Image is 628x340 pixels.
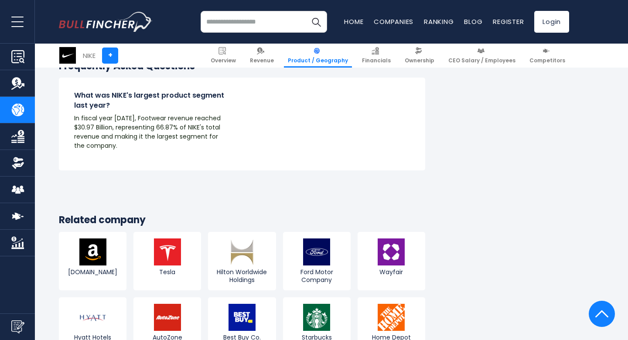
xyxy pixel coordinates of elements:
h3: Related company [59,214,425,227]
a: Home [344,17,363,26]
a: Login [534,11,569,33]
a: Register [493,17,524,26]
span: Wayfair [360,268,423,276]
img: BBY logo [229,304,256,331]
img: AMZN logo [79,238,106,265]
h4: What was NIKE's largest product segment last year? [74,91,227,110]
img: HLT logo [229,238,256,265]
a: Ownership [401,44,438,68]
span: Ownership [405,57,434,64]
button: Search [305,11,327,33]
img: NKE logo [59,47,76,64]
img: H logo [79,304,106,331]
img: bullfincher logo [59,12,153,32]
img: SBUX logo [303,304,330,331]
a: CEO Salary / Employees [444,44,519,68]
span: Financials [362,57,391,64]
a: Financials [358,44,395,68]
span: [DOMAIN_NAME] [61,268,124,276]
a: [DOMAIN_NAME] [59,232,126,290]
a: Blog [464,17,482,26]
a: + [102,48,118,64]
p: In fiscal year [DATE], Footwear revenue reached $30.97 Billion, representing 66.87% of NIKE's tot... [74,114,227,150]
img: W logo [378,238,405,265]
a: Companies [374,17,413,26]
span: Revenue [250,57,274,64]
a: Wayfair [358,232,425,290]
a: Competitors [526,44,569,68]
img: TSLA logo [154,238,181,265]
a: Ranking [424,17,454,26]
a: Hilton Worldwide Holdings [208,232,276,290]
span: Tesla [136,268,199,276]
div: NIKE [83,51,96,61]
img: Ownership [11,156,24,170]
img: HD logo [378,304,405,331]
a: Revenue [246,44,278,68]
span: Hilton Worldwide Holdings [210,268,273,284]
a: Ford Motor Company [283,232,351,290]
a: Go to homepage [59,12,153,32]
span: Competitors [529,57,565,64]
a: Product / Geography [284,44,352,68]
span: Overview [211,57,236,64]
a: Overview [207,44,240,68]
img: F logo [303,238,330,265]
h3: Frequently Asked Questions [59,60,425,73]
span: Ford Motor Company [285,268,348,284]
span: Product / Geography [288,57,348,64]
span: CEO Salary / Employees [448,57,515,64]
a: Tesla [133,232,201,290]
img: AZO logo [154,304,181,331]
